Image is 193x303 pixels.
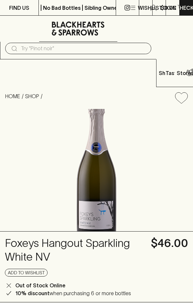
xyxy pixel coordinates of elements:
button: Add to wishlist [172,90,190,106]
button: Add to wishlist [5,269,48,277]
p: Login [160,4,176,12]
p: Tastings [166,69,186,77]
a: SHOP [25,93,39,99]
p: Out of Stock Online [15,281,66,289]
p: Shop [159,69,172,77]
p: Wishlist [138,4,163,12]
h4: $46.00 [151,236,188,250]
h4: Foxeys Hangout Sparkling White NV [5,236,146,264]
b: 10% discount [15,290,50,296]
p: $0.00 [161,4,176,12]
a: Tastings [166,59,186,87]
p: FIND US [9,4,29,12]
a: HOME [5,93,20,99]
button: Shop [156,59,177,87]
input: Try "Pinot noir" [21,43,146,54]
p: when purchasing 6 or more bottles [15,289,131,297]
